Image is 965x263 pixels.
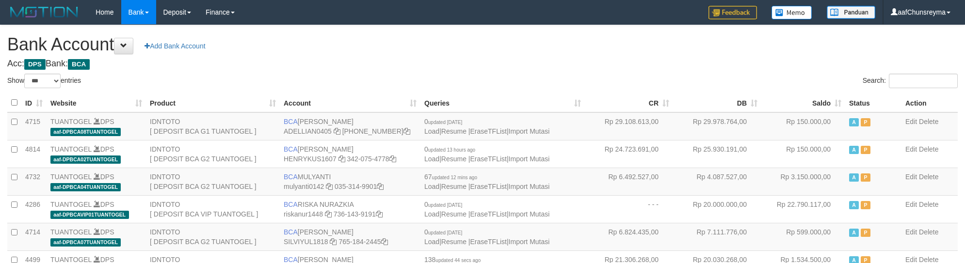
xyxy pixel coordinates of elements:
[919,145,938,153] a: Delete
[673,223,761,250] td: Rp 7.111.776,00
[284,201,298,208] span: BCA
[861,118,870,126] span: Paused
[424,173,477,181] span: 67
[905,173,917,181] a: Edit
[470,127,506,135] a: EraseTFList
[432,175,477,180] span: updated 12 mins ago
[284,183,324,190] a: mulyanti0142
[470,210,506,218] a: EraseTFList
[280,195,420,223] td: RISKA NURAZKIA 736-143-9191
[509,210,550,218] a: Import Mutasi
[849,118,859,126] span: Active
[849,173,859,182] span: Active
[849,229,859,237] span: Active
[50,173,92,181] a: TUANTOGEL
[424,201,549,218] span: | | |
[905,228,917,236] a: Edit
[919,201,938,208] a: Delete
[585,223,673,250] td: Rp 6.824.435,00
[424,173,549,190] span: | | |
[585,140,673,168] td: Rp 24.723.691,00
[389,155,396,163] a: Copy 3420754778 to clipboard
[420,93,585,112] th: Queries: activate to sort column ascending
[47,93,146,112] th: Website: activate to sort column ascending
[441,127,466,135] a: Resume
[326,183,333,190] a: Copy mulyanti0142 to clipboard
[424,155,439,163] a: Load
[7,74,81,88] label: Show entries
[47,195,146,223] td: DPS
[50,155,121,164] span: aaf-DPBCA02TUANTOGEL
[403,127,410,135] a: Copy 5655032115 to clipboard
[761,195,845,223] td: Rp 22.790.117,00
[284,210,323,218] a: riskanur1448
[138,38,211,54] a: Add Bank Account
[50,118,92,125] a: TUANTOGEL
[376,210,383,218] a: Copy 7361439191 to clipboard
[21,112,47,140] td: 4715
[21,168,47,195] td: 4732
[50,238,121,247] span: aaf-DPBCA07TUANTOGEL
[47,223,146,250] td: DPS
[905,201,917,208] a: Edit
[68,59,90,70] span: BCA
[424,210,439,218] a: Load
[470,155,506,163] a: EraseTFList
[381,238,388,246] a: Copy 7651842445 to clipboard
[470,238,506,246] a: EraseTFList
[7,5,81,19] img: MOTION_logo.png
[849,146,859,154] span: Active
[905,145,917,153] a: Edit
[509,183,550,190] a: Import Mutasi
[50,183,121,191] span: aaf-DPBCA04TUANTOGEL
[424,238,439,246] a: Load
[146,168,280,195] td: IDNTOTO [ DEPOSIT BCA G2 TUANTOGEL ]
[919,118,938,125] a: Delete
[21,93,47,112] th: ID: activate to sort column ascending
[24,59,46,70] span: DPS
[845,93,901,112] th: Status
[146,223,280,250] td: IDNTOTO [ DEPOSIT BCA G2 TUANTOGEL ]
[761,140,845,168] td: Rp 150.000,00
[146,140,280,168] td: IDNTOTO [ DEPOSIT BCA G2 TUANTOGEL ]
[905,118,917,125] a: Edit
[861,229,870,237] span: Paused
[673,93,761,112] th: DB: activate to sort column ascending
[441,238,466,246] a: Resume
[50,228,92,236] a: TUANTOGEL
[377,183,384,190] a: Copy 0353149901 to clipboard
[761,93,845,112] th: Saldo: activate to sort column ascending
[280,168,420,195] td: MULYANTI 035-314-9901
[280,93,420,112] th: Account: activate to sort column ascending
[441,210,466,218] a: Resume
[919,228,938,236] a: Delete
[284,155,337,163] a: HENRYKUS1607
[861,146,870,154] span: Paused
[47,112,146,140] td: DPS
[585,93,673,112] th: CR: activate to sort column ascending
[284,118,298,125] span: BCA
[424,183,439,190] a: Load
[325,210,332,218] a: Copy riskanur1448 to clipboard
[424,145,475,153] span: 0
[435,258,481,263] span: updated 44 secs ago
[21,195,47,223] td: 4286
[280,112,420,140] td: [PERSON_NAME] [PHONE_NUMBER]
[334,127,340,135] a: Copy ADELLIAN0405 to clipboard
[280,140,420,168] td: [PERSON_NAME] 342-075-4778
[827,6,875,19] img: panduan.png
[708,6,757,19] img: Feedback.jpg
[761,223,845,250] td: Rp 599.000,00
[50,201,92,208] a: TUANTOGEL
[21,140,47,168] td: 4814
[673,168,761,195] td: Rp 4.087.527,00
[428,147,475,153] span: updated 13 hours ago
[424,127,439,135] a: Load
[509,155,550,163] a: Import Mutasi
[509,238,550,246] a: Import Mutasi
[24,74,61,88] select: Showentries
[7,35,958,54] h1: Bank Account
[919,173,938,181] a: Delete
[47,168,146,195] td: DPS
[441,183,466,190] a: Resume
